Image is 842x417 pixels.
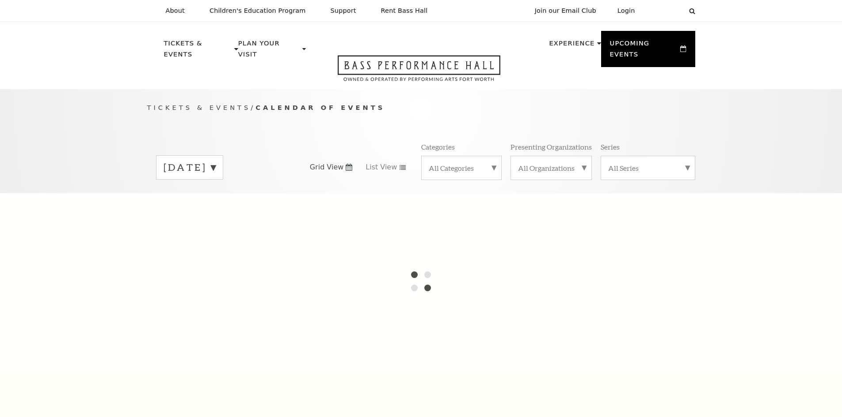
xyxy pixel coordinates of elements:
[255,104,385,111] span: Calendar of Events
[164,38,232,65] p: Tickets & Events
[210,7,306,15] p: Children's Education Program
[511,142,592,151] p: Presenting Organizations
[610,38,678,65] p: Upcoming Events
[147,102,695,113] p: /
[549,38,594,54] p: Experience
[608,163,688,173] label: All Series
[429,163,494,173] label: All Categories
[310,162,344,172] span: Grid View
[366,162,397,172] span: List View
[649,7,681,15] select: Select:
[147,104,251,111] span: Tickets & Events
[331,7,356,15] p: Support
[421,142,455,151] p: Categories
[164,161,216,174] label: [DATE]
[238,38,300,65] p: Plan Your Visit
[601,142,620,151] p: Series
[518,163,584,173] label: All Organizations
[166,7,185,15] p: About
[381,7,428,15] p: Rent Bass Hall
